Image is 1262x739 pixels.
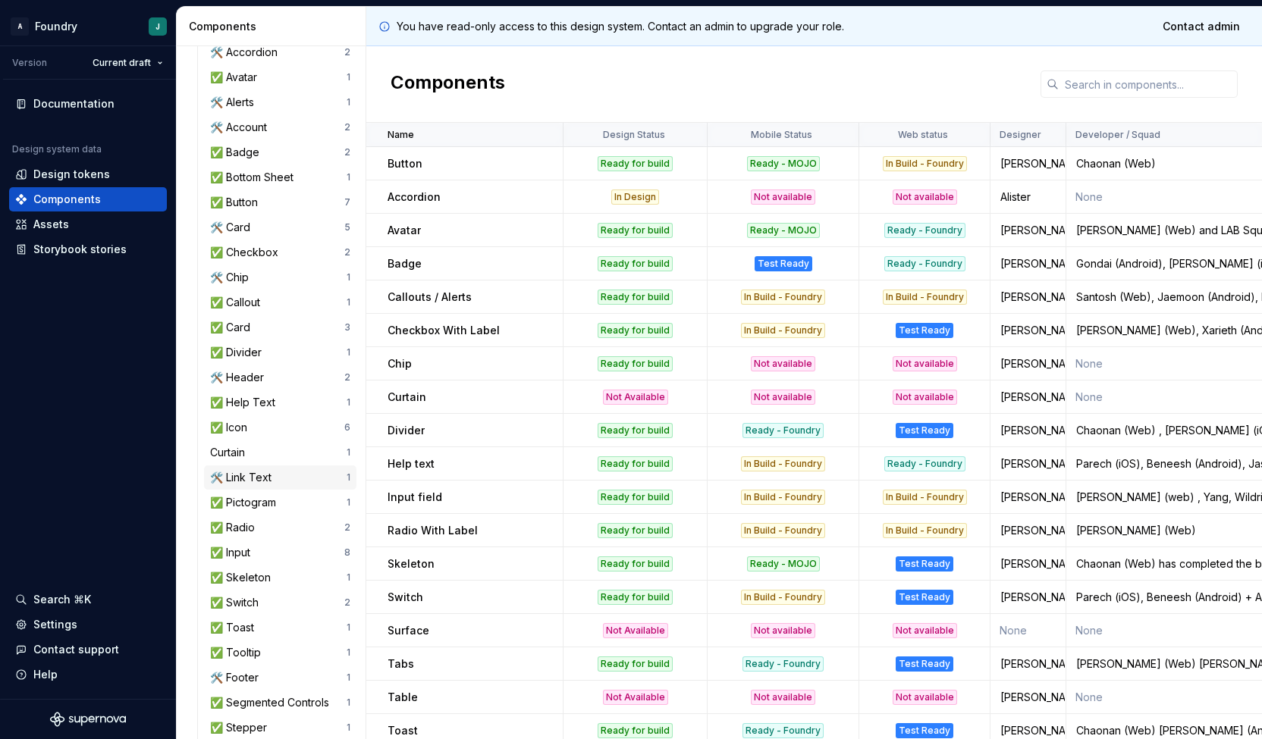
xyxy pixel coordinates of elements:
[388,656,414,672] p: Tabs
[603,623,668,638] div: Not Available
[751,623,815,638] div: Not available
[33,642,119,657] div: Contact support
[50,712,126,727] svg: Supernova Logo
[210,695,335,710] div: ✅ Segmented Controls
[884,223,965,238] div: Ready - Foundry
[991,456,1065,471] div: [PERSON_NAME]
[210,245,284,260] div: ✅ Checkbox
[210,645,267,660] div: ✅ Tooltip
[344,46,350,58] div: 2
[883,156,967,171] div: In Build - Foundry
[991,723,1065,738] div: [PERSON_NAME]/[PERSON_NAME]
[204,365,356,390] a: 🛠️ Header2
[598,590,673,605] div: Ready for build
[210,620,260,635] div: ✅ Toast
[742,423,824,438] div: Ready - Foundry
[598,556,673,571] div: Ready for build
[33,242,127,257] div: Storybook stories
[347,672,350,684] div: 1
[991,256,1065,271] div: [PERSON_NAME]
[204,415,356,440] a: ✅ Icon6
[883,490,967,505] div: In Build - Foundry
[204,215,356,240] a: 🛠️ Card5
[86,52,170,74] button: Current draft
[210,45,284,60] div: 🛠️ Accordion
[388,189,441,205] p: Accordion
[347,446,350,459] div: 1
[883,290,967,305] div: In Build - Foundry
[9,162,167,186] a: Design tokens
[210,295,266,310] div: ✅ Callout
[598,256,673,271] div: Ready for build
[204,90,356,114] a: 🛠️ Alerts1
[388,256,422,271] p: Badge
[210,320,256,335] div: ✅ Card
[388,356,412,371] p: Chip
[388,590,423,605] p: Switch
[598,290,673,305] div: Ready for build
[210,345,268,360] div: ✅ Divider
[391,70,505,98] h2: Components
[33,617,77,632] div: Settings
[755,256,812,271] div: Test Ready
[991,423,1065,438] div: [PERSON_NAME]
[741,290,825,305] div: In Build - Foundry
[742,723,824,738] div: Ready - Foundry
[991,390,1065,405] div: [PERSON_NAME]
[388,323,500,338] p: Checkbox With Label
[210,170,300,185] div: ✅ Bottom Sheet
[33,217,69,232] div: Assets
[210,470,278,485] div: 🛠️ Link Text
[9,212,167,236] a: Assets
[347,571,350,584] div: 1
[991,223,1065,238] div: [PERSON_NAME]/[PERSON_NAME]
[347,622,350,634] div: 1
[204,190,356,214] a: ✅ Button7
[991,156,1065,171] div: [PERSON_NAME]
[347,271,350,283] div: 1
[204,690,356,715] a: ✅ Segmented Controls1
[344,221,350,233] div: 5
[388,390,426,405] p: Curtain
[741,456,825,471] div: In Build - Foundry
[1163,19,1240,34] span: Contact admin
[598,656,673,672] div: Ready for build
[33,592,91,607] div: Search ⌘K
[898,129,948,141] p: Web status
[344,146,350,158] div: 2
[210,395,281,410] div: ✅ Help Text
[388,129,414,141] p: Name
[344,121,350,133] div: 2
[93,57,151,69] span: Current draft
[751,129,812,141] p: Mobile Status
[204,590,356,615] a: ✅ Switch2
[751,189,815,205] div: Not available
[598,423,673,438] div: Ready for build
[598,156,673,171] div: Ready for build
[896,556,953,571] div: Test Ready
[347,697,350,709] div: 1
[12,143,102,155] div: Design system data
[344,546,350,559] div: 8
[204,565,356,590] a: ✅ Skeleton1
[388,223,421,238] p: Avatar
[204,265,356,290] a: 🛠️ Chip1
[893,189,957,205] div: Not available
[896,723,953,738] div: Test Ready
[884,256,965,271] div: Ready - Foundry
[388,423,425,438] p: Divider
[9,587,167,612] button: Search ⌘K
[741,490,825,505] div: In Build - Foundry
[344,321,350,333] div: 3
[598,323,673,338] div: Ready for build
[204,140,356,164] a: ✅ Badge2
[991,189,1065,205] div: Alister
[884,456,965,471] div: Ready - Foundry
[344,246,350,258] div: 2
[210,445,251,460] div: Curtain
[210,520,261,535] div: ✅ Radio
[204,665,356,690] a: 🛠️ Footer1
[204,240,356,265] a: ✅ Checkbox2
[204,290,356,315] a: ✅ Callout1
[204,640,356,665] a: ✅ Tooltip1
